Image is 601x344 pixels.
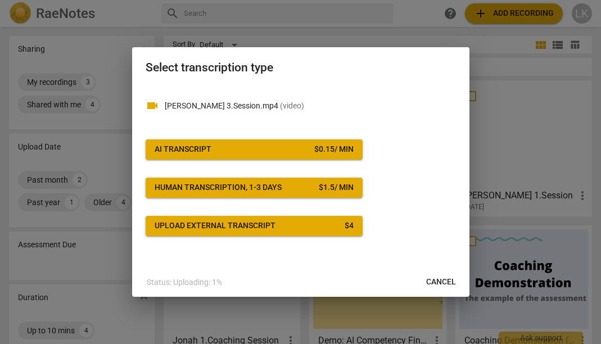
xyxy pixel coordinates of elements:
span: videocam [146,99,159,112]
span: Cancel [426,277,456,288]
button: Cancel [417,272,465,292]
h2: Select transcription type [146,61,456,75]
button: AI Transcript$0.15/ min [146,139,363,160]
div: $ 0.15 / min [314,144,354,155]
div: $ 1.5 / min [319,182,354,193]
div: Human transcription, 1-3 days [155,182,282,193]
span: ( video ) [280,101,304,110]
button: Human transcription, 1-3 days$1.5/ min [146,178,363,198]
div: Upload external transcript [155,220,275,232]
p: Status: Uploading: 1% [147,277,222,288]
button: Upload external transcript$4 [146,216,363,236]
p: Reid 3.Session.mp4(video) [165,100,456,112]
div: AI Transcript [155,144,211,155]
div: $ 4 [345,220,354,232]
